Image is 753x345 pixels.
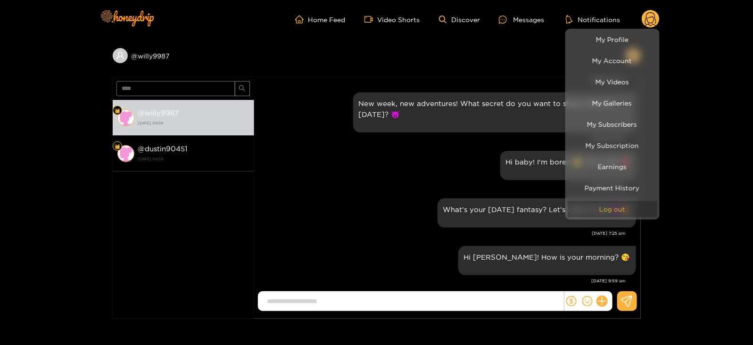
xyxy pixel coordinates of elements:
a: Payment History [568,180,657,196]
a: My Galleries [568,95,657,111]
a: My Videos [568,74,657,90]
a: My Subscription [568,137,657,154]
a: Earnings [568,158,657,175]
a: My Subscribers [568,116,657,132]
a: My Account [568,52,657,69]
a: My Profile [568,31,657,48]
button: Log out [568,201,657,217]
